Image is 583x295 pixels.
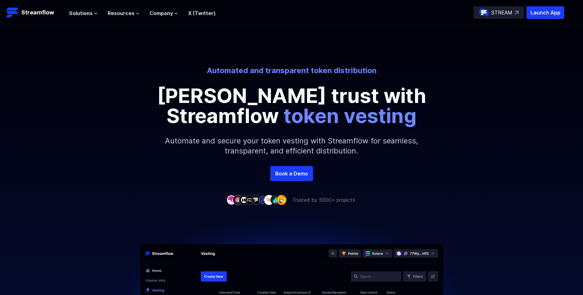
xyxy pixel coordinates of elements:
img: company-9 [277,195,287,205]
a: Book a Demo [270,166,313,181]
button: Solutions [69,9,98,17]
p: Automated and transparent token distribution [118,66,466,76]
img: company-4 [245,195,255,205]
img: company-6 [258,195,268,205]
img: top-right-arrow.svg [515,11,519,14]
span: Resources [108,9,134,17]
img: company-3 [239,195,249,205]
a: Streamflow [6,6,63,19]
span: Company [149,9,173,17]
p: Automate and secure your token vesting with Streamflow for seamless, transparent, and efficient d... [157,126,427,166]
img: company-8 [270,195,280,205]
button: Launch App [526,6,564,19]
p: [PERSON_NAME] trust with Streamflow [150,86,433,126]
a: X (Twitter) [188,10,216,16]
span: token vesting [283,104,417,128]
img: company-2 [233,195,243,205]
p: Trusted by 5000+ projects [292,196,355,204]
img: company-1 [226,195,236,205]
img: company-5 [251,195,262,205]
button: Resources [108,9,139,17]
a: STREAM [473,6,524,19]
span: Solutions [69,9,93,17]
button: Company [149,9,178,17]
img: streamflow-logo-circle.png [479,8,489,18]
img: Streamflow Logo [6,6,19,19]
p: Streamflow [21,8,54,17]
p: STREAM [491,9,512,16]
img: company-7 [264,195,274,205]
